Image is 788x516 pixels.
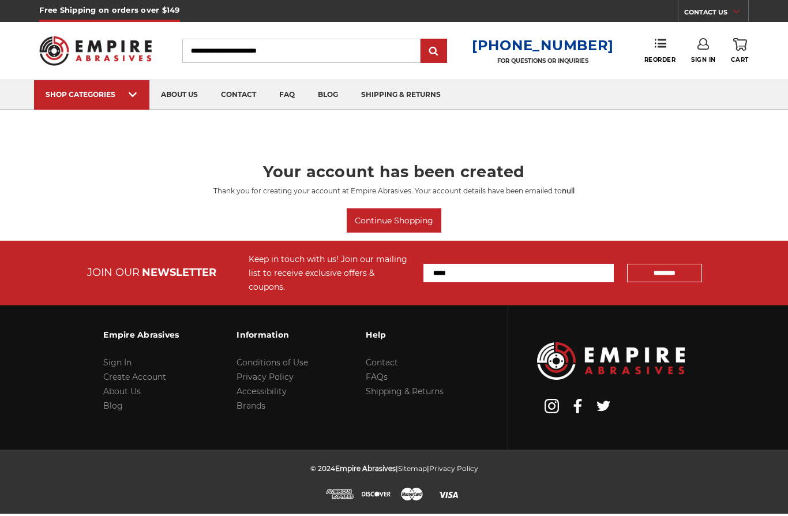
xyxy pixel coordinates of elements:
[335,464,396,473] span: Empire Abrasives
[350,80,452,110] a: shipping & returns
[562,186,575,195] strong: null
[103,372,166,382] a: Create Account
[731,38,748,63] a: Cart
[472,57,614,65] p: FOR QUESTIONS OR INQUIRIES
[103,401,123,411] a: Blog
[87,266,140,279] span: JOIN OUR
[366,386,444,397] a: Shipping & Returns
[366,372,388,382] a: FAQs
[39,29,151,73] img: Empire Abrasives
[142,266,216,279] span: NEWSLETTER
[50,164,737,180] h1: Your account has been created
[46,90,138,99] div: SHOP CATEGORIES
[249,252,412,294] div: Keep in touch with us! Join our mailing list to receive exclusive offers & coupons.
[644,38,676,63] a: Reorder
[310,461,478,476] p: © 2024 | |
[347,208,441,233] a: Continue Shopping
[537,342,684,380] img: Empire Abrasives Logo Image
[366,357,398,368] a: Contact
[684,6,748,22] a: CONTACT US
[429,464,478,473] a: Privacy Policy
[237,401,265,411] a: Brands
[366,323,444,347] h3: Help
[103,323,179,347] h3: Empire Abrasives
[237,372,294,382] a: Privacy Policy
[103,357,132,368] a: Sign In
[149,80,209,110] a: about us
[103,386,141,397] a: About Us
[472,37,614,54] a: [PHONE_NUMBER]
[237,357,308,368] a: Conditions of Use
[731,56,748,63] span: Cart
[237,323,308,347] h3: Information
[422,40,445,63] input: Submit
[50,186,737,196] p: Thank you for creating your account at Empire Abrasives. Your account details have been emailed to
[306,80,350,110] a: blog
[691,56,716,63] span: Sign In
[209,80,268,110] a: contact
[237,386,287,397] a: Accessibility
[268,80,306,110] a: faq
[644,56,676,63] span: Reorder
[398,464,427,473] a: Sitemap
